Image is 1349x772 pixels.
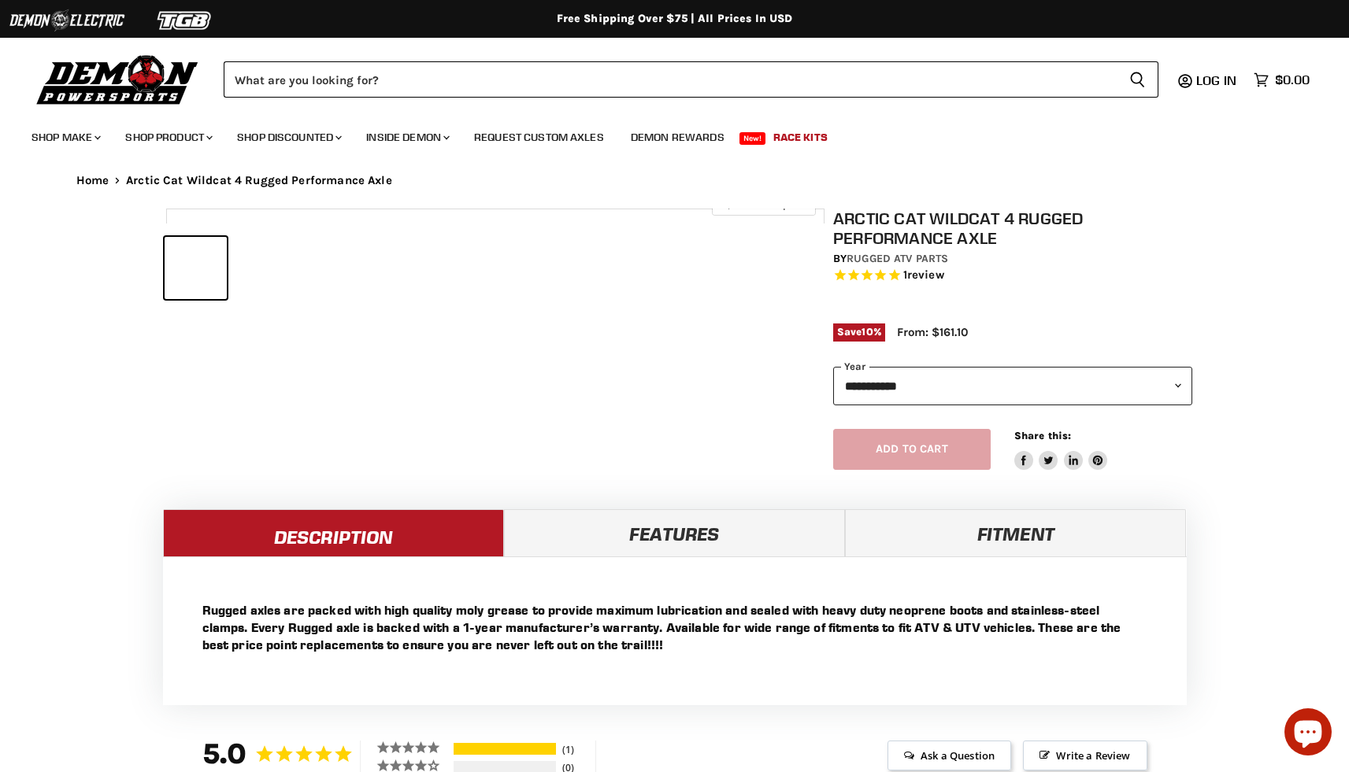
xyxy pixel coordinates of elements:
[76,174,109,187] a: Home
[1023,741,1147,770] span: Write a Review
[376,741,451,754] div: 5 ★
[1246,68,1317,91] a: $0.00
[847,252,948,265] a: Rugged ATV Parts
[862,326,873,338] span: 10
[845,509,1186,556] a: Fitment
[462,121,616,153] a: Request Custom Axles
[888,741,1011,770] span: Ask a Question
[126,6,244,35] img: TGB Logo 2
[907,268,944,283] span: review
[113,121,222,153] a: Shop Product
[1275,72,1310,87] span: $0.00
[454,743,556,755] div: 100%
[1196,72,1236,88] span: Log in
[163,509,504,556] a: Description
[202,601,1147,653] p: Rugged axles are packed with high quality moly grease to provide maximum lubrication and sealed w...
[762,121,839,153] a: Race Kits
[504,509,845,556] a: Features
[897,325,968,339] span: From: $161.10
[8,6,126,35] img: Demon Electric Logo 2
[833,250,1192,268] div: by
[833,209,1192,248] h1: Arctic Cat Wildcat 4 Rugged Performance Axle
[1189,73,1246,87] a: Log in
[1014,430,1071,441] span: Share this:
[903,268,944,283] span: 1 reviews
[224,61,1158,98] form: Product
[833,268,1192,284] span: Rated 5.0 out of 5 stars 1 reviews
[720,198,807,210] span: Click to expand
[1014,429,1108,471] aside: Share this:
[1117,61,1158,98] button: Search
[833,323,885,341] span: Save %
[224,61,1117,98] input: Search
[354,121,459,153] a: Inside Demon
[1280,708,1336,759] inbox-online-store-chat: Shopify online store chat
[20,115,1306,153] ul: Main menu
[32,51,204,107] img: Demon Powersports
[165,237,227,299] button: IMAGE thumbnail
[20,121,110,153] a: Shop Make
[454,743,556,755] div: 5-Star Ratings
[202,737,247,770] strong: 5.0
[558,743,591,756] div: 1
[833,367,1192,405] select: year
[739,132,766,145] span: New!
[225,121,351,153] a: Shop Discounted
[45,174,1305,187] nav: Breadcrumbs
[45,12,1305,26] div: Free Shipping Over $75 | All Prices In USD
[619,121,736,153] a: Demon Rewards
[126,174,392,187] span: Arctic Cat Wildcat 4 Rugged Performance Axle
